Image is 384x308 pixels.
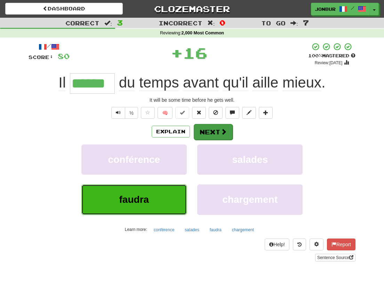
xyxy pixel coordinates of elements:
strong: 2,000 Most Common [182,31,224,35]
small: Review: [DATE] [315,60,343,65]
span: Incorrect [159,19,202,26]
button: faudra [81,184,187,215]
span: Correct [65,19,99,26]
button: Discuss sentence (alt+u) [225,107,239,119]
span: 3 [117,18,123,27]
span: chargement [222,194,278,205]
span: mieux [282,74,321,91]
button: Next [194,124,233,140]
button: Report [327,239,355,250]
button: chargement [197,184,303,215]
div: Mastered [308,53,355,59]
div: Text-to-speech controls [110,107,138,119]
span: temps [139,74,179,91]
button: faudra [206,225,225,235]
span: 80 [58,52,70,60]
button: chargement [228,225,258,235]
span: 100 % [308,53,322,58]
small: Learn more: [125,227,147,232]
span: : [290,20,298,26]
button: Set this sentence to 100% Mastered (alt+m) [175,107,189,119]
a: Clozemaster [133,3,251,15]
span: : [104,20,112,26]
button: conférence [150,225,178,235]
span: salades [232,154,268,165]
a: Sentence Source [315,254,355,261]
span: 16 [183,44,207,61]
span: Il [58,74,66,91]
span: aille [253,74,279,91]
span: / [351,6,354,10]
span: du [119,74,135,91]
span: faudra [119,194,149,205]
button: Favorite sentence (alt+f) [141,107,155,119]
span: 0 [219,18,225,27]
button: salades [181,225,203,235]
div: / [29,42,70,51]
span: . [115,74,326,91]
button: Reset to 0% Mastered (alt+r) [192,107,206,119]
button: Ignore sentence (alt+i) [209,107,223,119]
span: avant [183,74,219,91]
button: Play sentence audio (ctl+space) [111,107,125,119]
button: 🧠 [158,107,173,119]
span: : [207,20,215,26]
button: Edit sentence (alt+d) [242,107,256,119]
button: Add to collection (alt+a) [259,107,273,119]
button: ½ [125,107,138,119]
a: jonbur / [311,3,370,15]
span: To go [261,19,286,26]
button: Explain [152,126,190,138]
span: qu'il [223,74,248,91]
span: jonbur [315,6,336,12]
button: conférence [81,144,187,175]
span: Score: [29,54,54,60]
button: Help! [265,239,289,250]
button: Round history (alt+y) [293,239,306,250]
span: 7 [303,18,309,27]
button: salades [197,144,303,175]
span: conférence [108,154,160,165]
span: + [171,42,183,63]
div: It will be some time before he gets well. [29,97,355,103]
a: Dashboard [5,3,123,15]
